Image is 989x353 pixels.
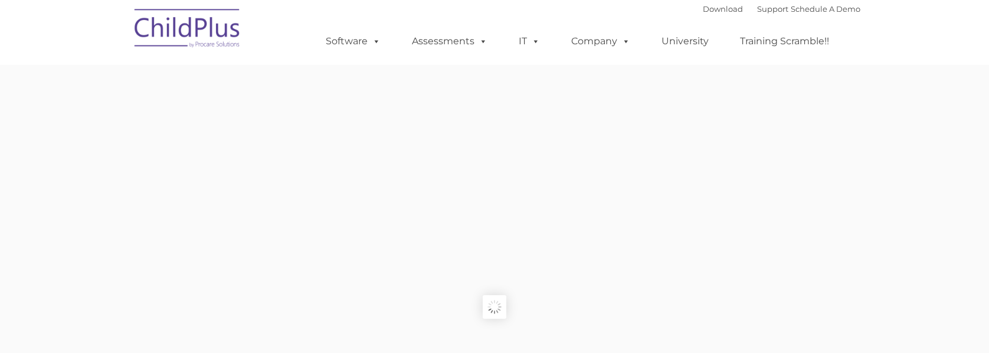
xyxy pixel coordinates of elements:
[757,4,788,14] a: Support
[703,4,860,14] font: |
[400,30,499,53] a: Assessments
[650,30,721,53] a: University
[728,30,841,53] a: Training Scramble!!
[507,30,552,53] a: IT
[559,30,642,53] a: Company
[314,30,392,53] a: Software
[703,4,743,14] a: Download
[791,4,860,14] a: Schedule A Demo
[129,1,247,60] img: ChildPlus by Procare Solutions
